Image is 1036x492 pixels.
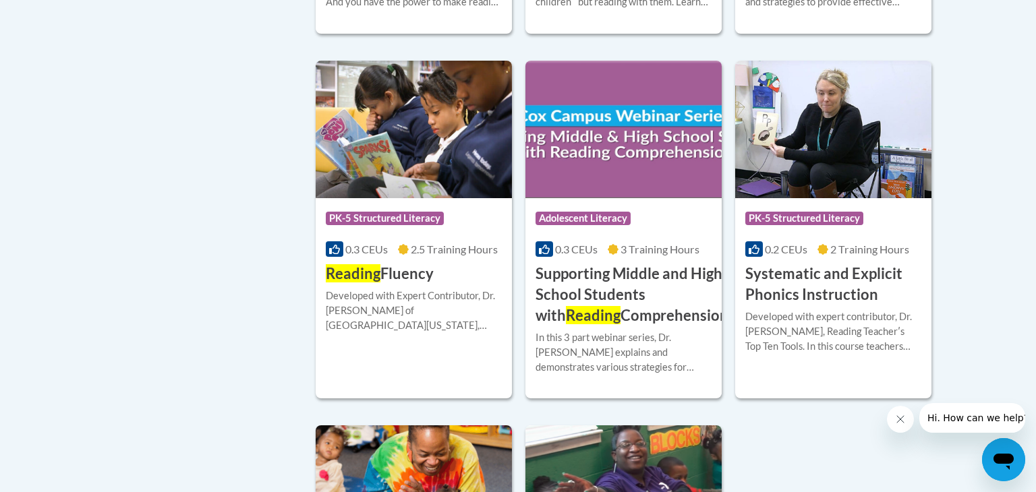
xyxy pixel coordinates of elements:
[326,264,434,284] h3: Fluency
[536,264,728,326] h3: Supporting Middle and High School Students with Comprehension
[745,264,921,305] h3: Systematic and Explicit Phonics Instruction
[316,61,512,198] img: Course Logo
[735,61,931,198] img: Course Logo
[326,264,380,282] span: Reading
[345,243,388,255] span: 0.3 CEUs
[555,243,598,255] span: 0.3 CEUs
[830,243,909,255] span: 2 Training Hours
[887,406,914,433] iframe: Close message
[982,438,1025,481] iframe: Button to launch messaging window
[745,212,863,225] span: PK-5 Structured Literacy
[316,61,512,398] a: Course LogoPK-5 Structured Literacy0.3 CEUs2.5 Training Hours ReadingFluencyDeveloped with Expert...
[411,243,498,255] span: 2.5 Training Hours
[525,61,722,398] a: Course LogoAdolescent Literacy0.3 CEUs3 Training Hours Supporting Middle and High School Students...
[536,212,631,225] span: Adolescent Literacy
[536,330,712,375] div: In this 3 part webinar series, Dr. [PERSON_NAME] explains and demonstrates various strategies for...
[745,309,921,354] div: Developed with expert contributor, Dr. [PERSON_NAME], Reading Teacherʹs Top Ten Tools. In this co...
[919,403,1025,433] iframe: Message from company
[765,243,807,255] span: 0.2 CEUs
[326,212,444,225] span: PK-5 Structured Literacy
[621,243,699,255] span: 3 Training Hours
[326,288,502,333] div: Developed with Expert Contributor, Dr. [PERSON_NAME] of [GEOGRAPHIC_DATA][US_STATE], [GEOGRAPHIC_...
[566,306,621,324] span: Reading
[8,9,109,20] span: Hi. How can we help?
[735,61,931,398] a: Course LogoPK-5 Structured Literacy0.2 CEUs2 Training Hours Systematic and Explicit Phonics Instr...
[525,61,722,198] img: Course Logo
